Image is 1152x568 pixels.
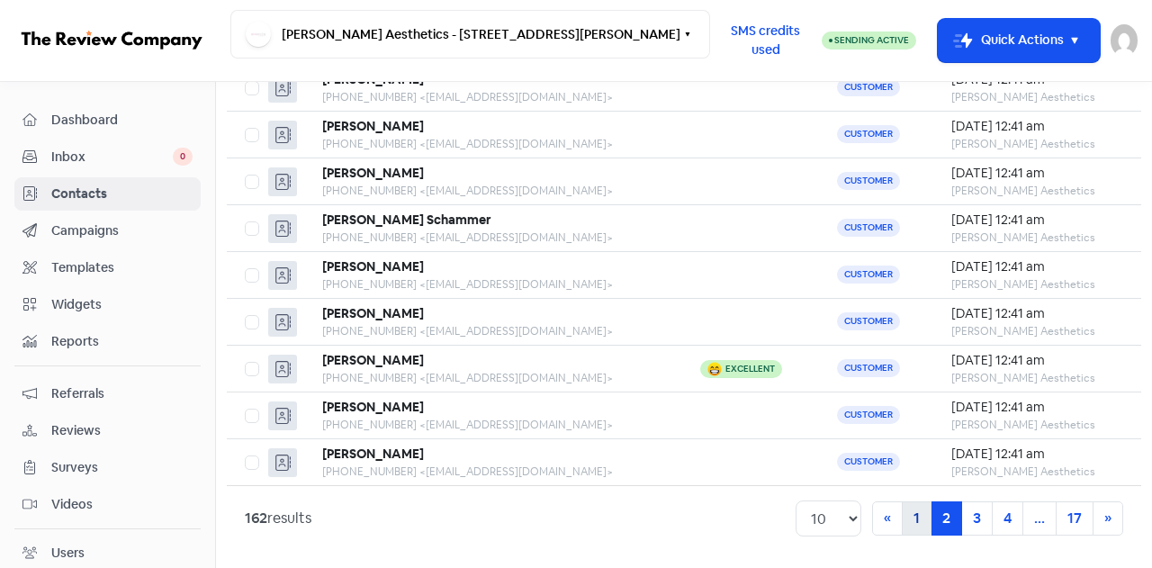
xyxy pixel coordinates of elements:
[725,365,775,374] div: Excellent
[14,104,201,137] a: Dashboard
[322,464,664,480] div: [PHONE_NUMBER] <[EMAIL_ADDRESS][DOMAIN_NAME]>
[322,352,424,368] b: [PERSON_NAME]
[951,398,1123,417] div: [DATE] 12:41 am
[51,111,193,130] span: Dashboard
[837,266,900,284] span: Customer
[322,417,664,433] div: [PHONE_NUMBER] <[EMAIL_ADDRESS][DOMAIN_NAME]>
[322,323,664,339] div: [PHONE_NUMBER] <[EMAIL_ADDRESS][DOMAIN_NAME]>
[1104,509,1111,527] span: »
[51,384,193,403] span: Referrals
[961,501,993,536] a: 3
[822,30,916,51] a: Sending Active
[902,501,931,536] a: 1
[951,230,1123,246] div: [PERSON_NAME] Aesthetics
[1056,501,1093,536] a: 17
[951,164,1123,183] div: [DATE] 12:41 am
[51,495,193,514] span: Videos
[951,323,1123,339] div: [PERSON_NAME] Aesthetics
[951,417,1123,433] div: [PERSON_NAME] Aesthetics
[14,451,201,484] a: Surveys
[245,509,267,527] strong: 162
[951,464,1123,480] div: [PERSON_NAME] Aesthetics
[837,359,900,377] span: Customer
[322,165,424,181] b: [PERSON_NAME]
[951,257,1123,276] div: [DATE] 12:41 am
[837,453,900,471] span: Customer
[951,117,1123,136] div: [DATE] 12:41 am
[837,78,900,96] span: Customer
[951,89,1123,105] div: [PERSON_NAME] Aesthetics
[322,370,664,386] div: [PHONE_NUMBER] <[EMAIL_ADDRESS][DOMAIN_NAME]>
[14,140,201,174] a: Inbox 0
[951,136,1123,152] div: [PERSON_NAME] Aesthetics
[322,183,664,199] div: [PHONE_NUMBER] <[EMAIL_ADDRESS][DOMAIN_NAME]>
[837,312,900,330] span: Customer
[837,406,900,424] span: Customer
[51,221,193,240] span: Campaigns
[322,276,664,293] div: [PHONE_NUMBER] <[EMAIL_ADDRESS][DOMAIN_NAME]>
[872,501,903,536] a: Previous
[1022,501,1057,536] a: ...
[322,230,664,246] div: [PHONE_NUMBER] <[EMAIL_ADDRESS][DOMAIN_NAME]>
[14,251,201,284] a: Templates
[931,501,962,536] a: 2
[322,89,664,105] div: [PHONE_NUMBER] <[EMAIL_ADDRESS][DOMAIN_NAME]>
[837,172,900,190] span: Customer
[322,212,491,228] b: [PERSON_NAME] Schammer
[951,304,1123,323] div: [DATE] 12:41 am
[51,258,193,277] span: Templates
[14,377,201,410] a: Referrals
[51,544,85,563] div: Users
[14,325,201,358] a: Reports
[51,148,173,167] span: Inbox
[322,399,424,415] b: [PERSON_NAME]
[230,10,710,59] button: [PERSON_NAME] Aesthetics - [STREET_ADDRESS][PERSON_NAME]
[173,148,193,166] span: 0
[14,414,201,447] a: Reviews
[14,288,201,321] a: Widgets
[14,214,201,248] a: Campaigns
[322,118,424,134] b: [PERSON_NAME]
[14,177,201,211] a: Contacts
[245,508,311,529] div: results
[1111,24,1138,57] img: User
[1093,501,1123,536] a: Next
[834,34,909,46] span: Sending Active
[51,332,193,351] span: Reports
[725,22,806,59] span: SMS credits used
[322,305,424,321] b: [PERSON_NAME]
[837,125,900,143] span: Customer
[837,219,900,237] span: Customer
[51,185,193,203] span: Contacts
[884,509,891,527] span: «
[51,458,193,477] span: Surveys
[14,488,201,521] a: Videos
[322,258,424,275] b: [PERSON_NAME]
[951,211,1123,230] div: [DATE] 12:41 am
[51,295,193,314] span: Widgets
[51,421,193,440] span: Reviews
[951,370,1123,386] div: [PERSON_NAME] Aesthetics
[938,19,1100,62] button: Quick Actions
[992,501,1023,536] a: 4
[322,136,664,152] div: [PHONE_NUMBER] <[EMAIL_ADDRESS][DOMAIN_NAME]>
[951,445,1123,464] div: [DATE] 12:41 am
[951,276,1123,293] div: [PERSON_NAME] Aesthetics
[951,351,1123,370] div: [DATE] 12:41 am
[951,183,1123,199] div: [PERSON_NAME] Aesthetics
[322,446,424,462] b: [PERSON_NAME]
[710,30,822,49] a: SMS credits used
